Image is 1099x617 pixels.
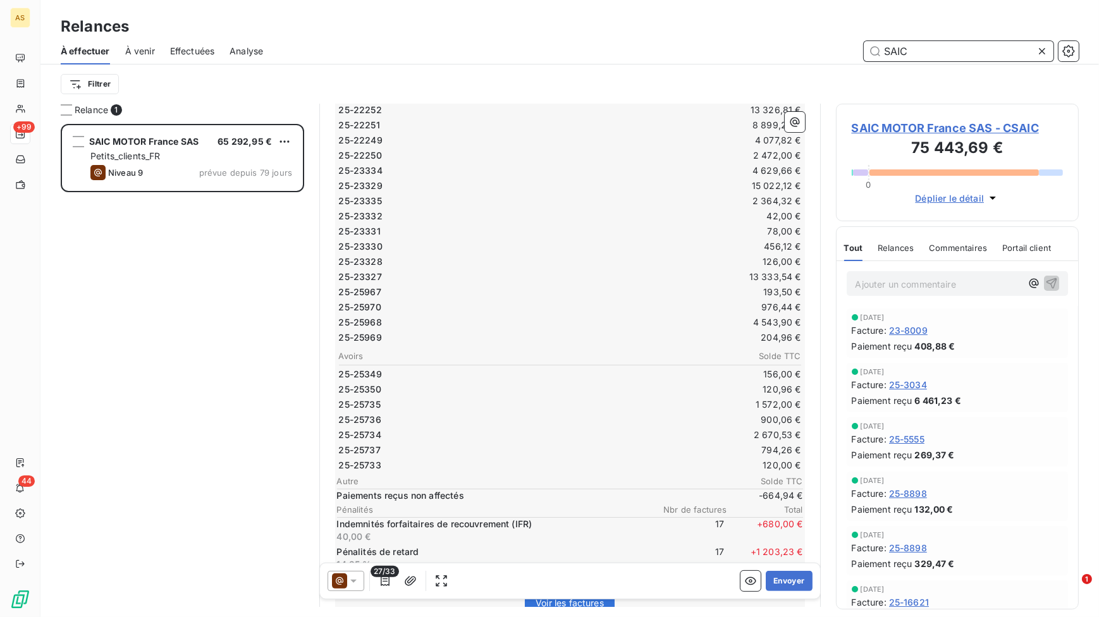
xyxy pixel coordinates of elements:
[338,458,570,472] td: 25-25733
[371,566,399,577] span: 27/33
[852,339,912,353] span: Paiement reçu
[230,45,263,58] span: Analyse
[339,104,382,116] span: 25-22252
[570,315,802,329] td: 4 543,90 €
[570,255,802,269] td: 126,00 €
[570,350,802,363] th: Solde TTC
[570,118,802,132] td: 8 899,26 €
[861,368,885,376] span: [DATE]
[570,270,802,284] td: 13 333,54 €
[861,585,885,593] span: [DATE]
[852,119,1064,137] span: SAIC MOTOR France SAS - CSAIC
[339,255,383,268] span: 25-23328
[339,149,382,162] span: 25-22250
[339,271,382,283] span: 25-23327
[13,121,35,133] span: +99
[929,243,987,253] span: Commentaires
[844,243,863,253] span: Tout
[861,422,885,430] span: [DATE]
[337,489,725,502] span: Paiements reçus non affectés
[339,240,383,253] span: 25-23330
[339,134,383,147] span: 25-22249
[766,571,812,591] button: Envoyer
[338,413,570,427] td: 25-25736
[338,382,570,396] td: 25-25350
[852,394,912,407] span: Paiement reçu
[852,378,887,391] span: Facture :
[649,518,725,543] span: 17
[337,476,727,486] span: Autre
[861,477,885,484] span: [DATE]
[727,504,803,515] span: Total
[337,518,646,530] p: Indemnités forfaitaires de recouvrement (IFR)
[339,210,383,223] span: 25-23332
[570,285,802,299] td: 193,50 €
[125,45,155,58] span: À venir
[852,324,887,337] span: Facture :
[10,589,30,609] img: Logo LeanPay
[914,394,961,407] span: 6 461,23 €
[852,557,912,570] span: Paiement reçu
[337,546,646,558] p: Pénalités de retard
[852,541,887,554] span: Facture :
[866,180,871,190] span: 0
[889,541,927,554] span: 25-8898
[339,119,380,131] span: 25-22251
[914,557,954,570] span: 329,47 €
[852,503,912,516] span: Paiement reçu
[339,316,382,329] span: 25-25968
[338,428,570,442] td: 25-25734
[861,531,885,539] span: [DATE]
[852,448,912,461] span: Paiement reçu
[852,596,887,609] span: Facture :
[1056,574,1086,604] iframe: Intercom live chat
[536,597,604,608] span: Voir les factures
[338,398,570,412] td: 25-25735
[570,458,802,472] td: 120,00 €
[111,104,122,116] span: 1
[727,476,803,486] span: Solde TTC
[339,195,382,207] span: 25-23335
[852,137,1064,162] h3: 75 443,69 €
[570,149,802,162] td: 2 472,00 €
[338,367,570,381] td: 25-25349
[61,45,110,58] span: À effectuer
[337,530,646,543] p: 40,00 €
[570,103,802,117] td: 13 326,81 €
[889,487,927,500] span: 25-8898
[89,136,199,147] span: SAIC MOTOR France SAS
[914,448,954,461] span: 269,37 €
[570,240,802,254] td: 456,12 €
[864,41,1053,61] input: Rechercher
[337,558,646,571] p: 14,25 %
[570,398,802,412] td: 1 572,00 €
[878,243,914,253] span: Relances
[914,503,953,516] span: 132,00 €
[218,136,272,147] span: 65 292,95 €
[570,300,802,314] td: 976,44 €
[61,124,304,617] div: grid
[570,209,802,223] td: 42,00 €
[852,487,887,500] span: Facture :
[889,596,929,609] span: 25-16621
[338,350,570,363] th: Avoirs
[570,367,802,381] td: 156,00 €
[861,314,885,321] span: [DATE]
[90,150,161,161] span: Petits_clients_FR
[1082,574,1092,584] span: 1
[727,489,803,502] span: -664,94 €
[570,331,802,345] td: 204,96 €
[339,301,381,314] span: 25-25970
[889,378,927,391] span: 25-3034
[1002,243,1051,253] span: Portail client
[915,192,984,205] span: Déplier le détail
[10,8,30,28] div: AS
[570,194,802,208] td: 2 364,32 €
[649,546,725,571] span: 17
[570,413,802,427] td: 900,06 €
[339,180,383,192] span: 25-23329
[914,339,955,353] span: 408,88 €
[570,179,802,193] td: 15 022,12 €
[570,382,802,396] td: 120,96 €
[18,475,35,487] span: 44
